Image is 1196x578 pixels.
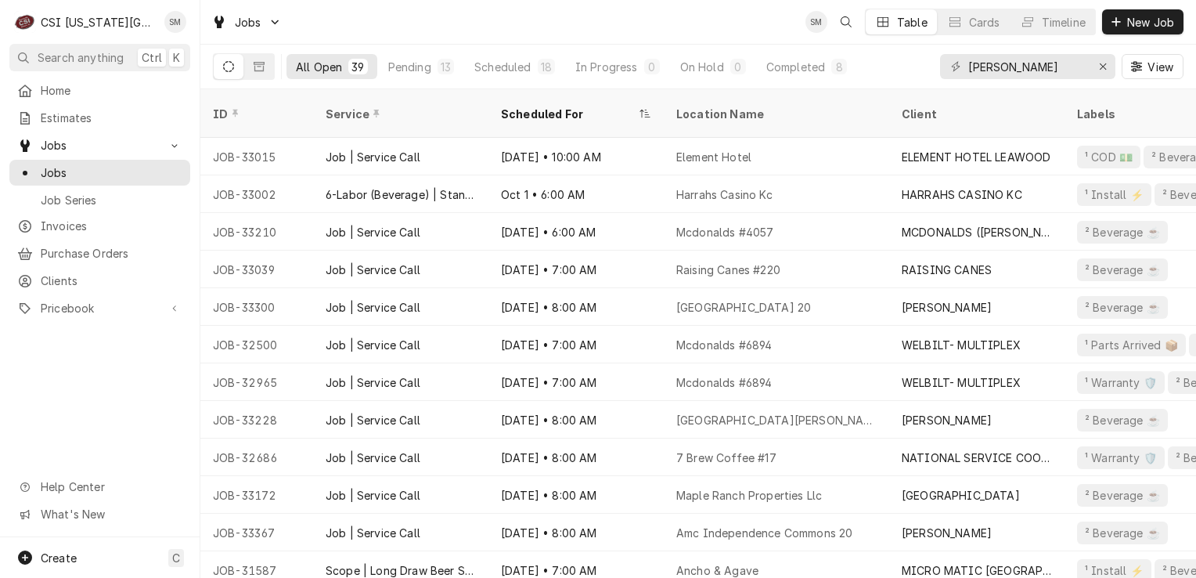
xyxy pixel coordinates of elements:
[326,106,473,122] div: Service
[488,401,664,439] div: [DATE] • 8:00 AM
[9,295,190,321] a: Go to Pricebook
[200,439,313,476] div: JOB-32686
[142,49,162,66] span: Ctrl
[676,412,877,428] div: [GEOGRAPHIC_DATA][PERSON_NAME]
[326,412,420,428] div: Job | Service Call
[488,476,664,514] div: [DATE] • 8:00 AM
[351,59,364,75] div: 39
[1083,186,1145,203] div: ¹ Install ⚡️
[200,476,313,514] div: JOB-33172
[676,186,773,203] div: Harrahs Casino Kc
[41,551,77,565] span: Create
[1090,54,1115,79] button: Erase input
[902,224,1052,240] div: MCDONALDS ([PERSON_NAME] & ASSOCIATES INC)
[200,514,313,551] div: JOB-33367
[647,59,657,75] div: 0
[14,11,36,33] div: CSI Kansas City's Avatar
[1083,525,1162,541] div: ² Beverage ☕️
[41,14,156,31] div: CSI [US_STATE][GEOGRAPHIC_DATA]
[41,506,181,522] span: What's New
[488,288,664,326] div: [DATE] • 8:00 AM
[9,187,190,213] a: Job Series
[902,450,1052,466] div: NATIONAL SERVICE COOPERATIVE
[9,213,190,239] a: Invoices
[902,374,1021,391] div: WELBILT- MULTIPLEX
[164,11,186,33] div: SM
[1083,487,1162,504] div: ² Beverage ☕️
[1083,299,1162,316] div: ² Beverage ☕️
[902,106,1049,122] div: Client
[173,49,180,66] span: K
[41,273,182,289] span: Clients
[1083,450,1158,466] div: ¹ Warranty 🛡️
[200,363,313,401] div: JOB-32965
[441,59,451,75] div: 13
[902,186,1022,203] div: HARRAHS CASINO KC
[488,251,664,288] div: [DATE] • 7:00 AM
[200,401,313,439] div: JOB-33228
[902,262,992,278] div: RAISING CANES
[474,59,531,75] div: Scheduled
[326,224,420,240] div: Job | Service Call
[1083,412,1162,428] div: ² Beverage ☕️
[902,487,1020,504] div: [GEOGRAPHIC_DATA]
[575,59,638,75] div: In Progress
[296,59,342,75] div: All Open
[9,78,190,103] a: Home
[9,501,190,527] a: Go to What's New
[834,59,844,75] div: 8
[326,525,420,541] div: Job | Service Call
[1083,262,1162,278] div: ² Beverage ☕️
[676,299,811,316] div: [GEOGRAPHIC_DATA] 20
[733,59,743,75] div: 0
[9,474,190,500] a: Go to Help Center
[902,525,992,541] div: [PERSON_NAME]
[41,82,182,99] span: Home
[326,374,420,391] div: Job | Service Call
[9,240,190,266] a: Purchase Orders
[488,213,664,251] div: [DATE] • 6:00 AM
[38,49,124,66] span: Search anything
[902,337,1021,353] div: WELBILT- MULTIPLEX
[969,14,1000,31] div: Cards
[1083,337,1180,353] div: ¹ Parts Arrived 📦
[676,149,751,165] div: Element Hotel
[200,251,313,288] div: JOB-33039
[172,550,180,566] span: C
[213,106,297,122] div: ID
[1083,374,1158,391] div: ¹ Warranty 🛡️
[676,374,772,391] div: Mcdonalds #6894
[235,14,261,31] span: Jobs
[9,44,190,71] button: Search anythingCtrlK
[14,11,36,33] div: C
[1102,9,1183,34] button: New Job
[501,106,636,122] div: Scheduled For
[41,218,182,234] span: Invoices
[200,213,313,251] div: JOB-33210
[41,300,159,316] span: Pricebook
[1083,224,1162,240] div: ² Beverage ☕️
[200,326,313,363] div: JOB-32500
[200,175,313,213] div: JOB-33002
[488,175,664,213] div: Oct 1 • 6:00 AM
[9,105,190,131] a: Estimates
[676,106,874,122] div: Location Name
[388,59,431,75] div: Pending
[9,268,190,294] a: Clients
[326,450,420,466] div: Job | Service Call
[9,160,190,186] a: Jobs
[897,14,928,31] div: Table
[676,525,852,541] div: Amc Independence Commons 20
[41,164,182,181] span: Jobs
[1083,149,1134,165] div: ¹ COD 💵
[200,138,313,175] div: JOB-33015
[326,337,420,353] div: Job | Service Call
[902,149,1050,165] div: ELEMENT HOTEL LEAWOOD
[41,479,181,495] span: Help Center
[676,487,822,504] div: Maple Ranch Properties Llc
[676,224,773,240] div: Mcdonalds #4057
[488,326,664,363] div: [DATE] • 7:00 AM
[805,11,827,33] div: Sean Mckelvey's Avatar
[326,262,420,278] div: Job | Service Call
[488,138,664,175] div: [DATE] • 10:00 AM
